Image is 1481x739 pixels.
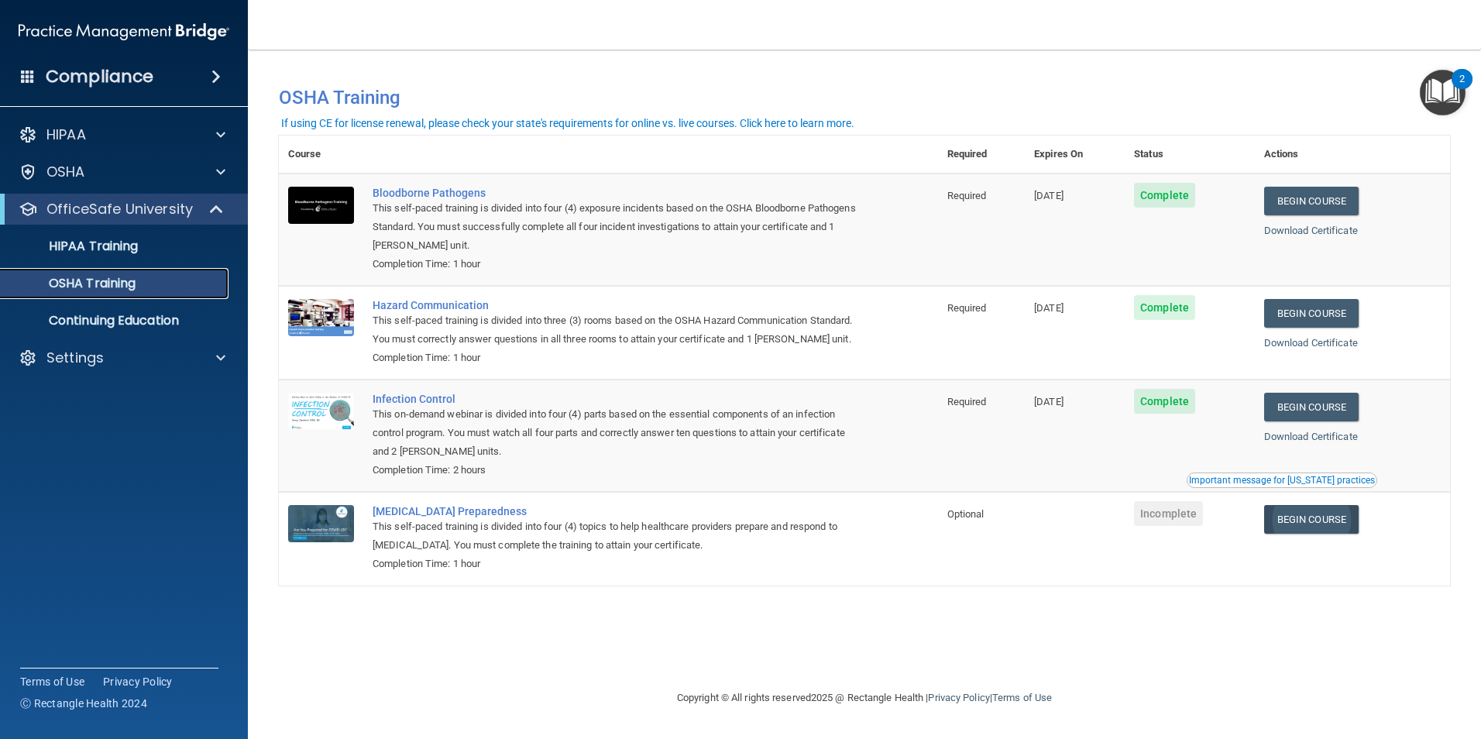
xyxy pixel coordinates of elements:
[279,136,363,174] th: Course
[373,517,861,555] div: This self-paced training is divided into four (4) topics to help healthcare providers prepare and...
[373,299,861,311] a: Hazard Communication
[19,349,225,367] a: Settings
[373,255,861,273] div: Completion Time: 1 hour
[1264,393,1359,421] a: Begin Course
[1264,505,1359,534] a: Begin Course
[928,692,989,703] a: Privacy Policy
[20,674,84,689] a: Terms of Use
[46,66,153,88] h4: Compliance
[46,125,86,144] p: HIPAA
[1125,136,1255,174] th: Status
[1189,476,1375,485] div: Important message for [US_STATE] practices
[1034,302,1064,314] span: [DATE]
[992,692,1052,703] a: Terms of Use
[1134,501,1203,526] span: Incomplete
[947,302,987,314] span: Required
[938,136,1025,174] th: Required
[373,405,861,461] div: This on-demand webinar is divided into four (4) parts based on the essential components of an inf...
[46,200,193,218] p: OfficeSafe University
[582,673,1147,723] div: Copyright © All rights reserved 2025 @ Rectangle Health | |
[1264,299,1359,328] a: Begin Course
[19,16,229,47] img: PMB logo
[1264,337,1358,349] a: Download Certificate
[947,396,987,407] span: Required
[10,239,138,254] p: HIPAA Training
[1420,70,1466,115] button: Open Resource Center, 2 new notifications
[1034,396,1064,407] span: [DATE]
[1264,431,1358,442] a: Download Certificate
[279,115,857,131] button: If using CE for license renewal, please check your state's requirements for online vs. live cours...
[46,349,104,367] p: Settings
[19,163,225,181] a: OSHA
[947,508,984,520] span: Optional
[10,313,222,328] p: Continuing Education
[1187,473,1377,488] button: Read this if you are a dental practitioner in the state of CA
[103,674,173,689] a: Privacy Policy
[1264,187,1359,215] a: Begin Course
[1213,629,1462,691] iframe: Drift Widget Chat Controller
[281,118,854,129] div: If using CE for license renewal, please check your state's requirements for online vs. live cours...
[373,349,861,367] div: Completion Time: 1 hour
[279,87,1450,108] h4: OSHA Training
[1264,225,1358,236] a: Download Certificate
[10,276,136,291] p: OSHA Training
[373,461,861,479] div: Completion Time: 2 hours
[46,163,85,181] p: OSHA
[1134,389,1195,414] span: Complete
[20,696,147,711] span: Ⓒ Rectangle Health 2024
[373,311,861,349] div: This self-paced training is divided into three (3) rooms based on the OSHA Hazard Communication S...
[1025,136,1125,174] th: Expires On
[19,125,225,144] a: HIPAA
[373,555,861,573] div: Completion Time: 1 hour
[1459,79,1465,99] div: 2
[19,200,225,218] a: OfficeSafe University
[1134,295,1195,320] span: Complete
[947,190,987,201] span: Required
[1034,190,1064,201] span: [DATE]
[373,187,861,199] a: Bloodborne Pathogens
[1134,183,1195,208] span: Complete
[1255,136,1450,174] th: Actions
[373,199,861,255] div: This self-paced training is divided into four (4) exposure incidents based on the OSHA Bloodborne...
[373,505,861,517] a: [MEDICAL_DATA] Preparedness
[373,393,861,405] a: Infection Control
